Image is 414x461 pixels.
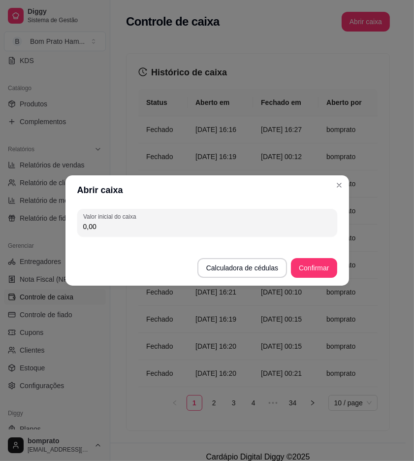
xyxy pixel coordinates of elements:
[65,175,349,205] header: Abrir caixa
[83,212,139,221] label: Valor inicial do caixa
[331,177,347,193] button: Close
[83,222,331,231] input: Valor inicial do caixa
[197,258,287,278] button: Calculadora de cédulas
[291,258,337,278] button: Confirmar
